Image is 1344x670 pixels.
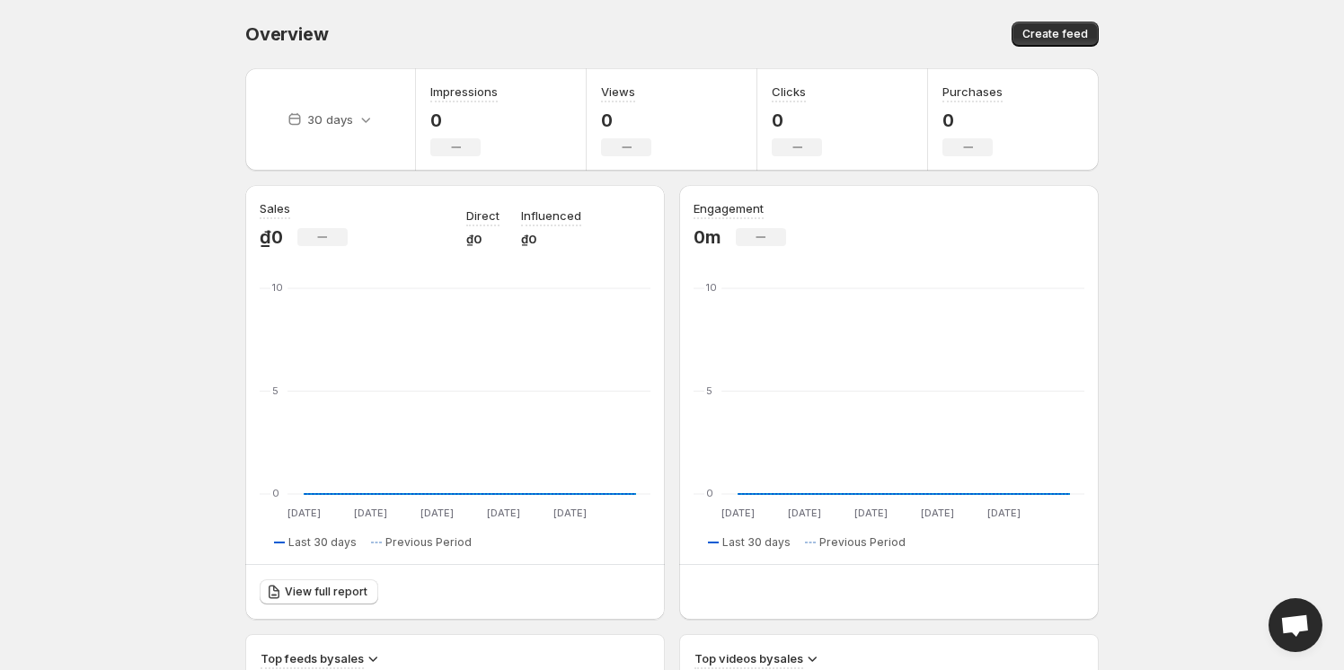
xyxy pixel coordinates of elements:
[706,384,712,397] text: 5
[772,110,822,131] p: 0
[601,83,635,101] h3: Views
[942,110,1003,131] p: 0
[854,507,888,519] text: [DATE]
[694,199,764,217] h3: Engagement
[354,507,387,519] text: [DATE]
[285,585,367,599] span: View full report
[1012,22,1099,47] button: Create feed
[260,199,290,217] h3: Sales
[694,226,721,248] p: 0m
[722,535,791,550] span: Last 30 days
[521,207,581,225] p: Influenced
[706,281,717,294] text: 10
[420,507,454,519] text: [DATE]
[553,507,587,519] text: [DATE]
[272,487,279,499] text: 0
[272,281,283,294] text: 10
[272,384,279,397] text: 5
[521,230,581,248] p: ₫0
[430,110,498,131] p: 0
[466,207,500,225] p: Direct
[819,535,906,550] span: Previous Period
[261,649,364,667] h3: Top feeds by sales
[601,110,651,131] p: 0
[287,507,321,519] text: [DATE]
[942,83,1003,101] h3: Purchases
[788,507,821,519] text: [DATE]
[706,487,713,499] text: 0
[466,230,500,248] p: ₫0
[1269,598,1322,652] div: Open chat
[772,83,806,101] h3: Clicks
[1022,27,1088,41] span: Create feed
[245,23,328,45] span: Overview
[385,535,472,550] span: Previous Period
[288,535,357,550] span: Last 30 days
[430,83,498,101] h3: Impressions
[694,649,803,667] h3: Top videos by sales
[260,226,283,248] p: ₫0
[487,507,520,519] text: [DATE]
[721,507,755,519] text: [DATE]
[987,507,1021,519] text: [DATE]
[307,110,353,128] p: 30 days
[260,579,378,604] a: View full report
[921,507,954,519] text: [DATE]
